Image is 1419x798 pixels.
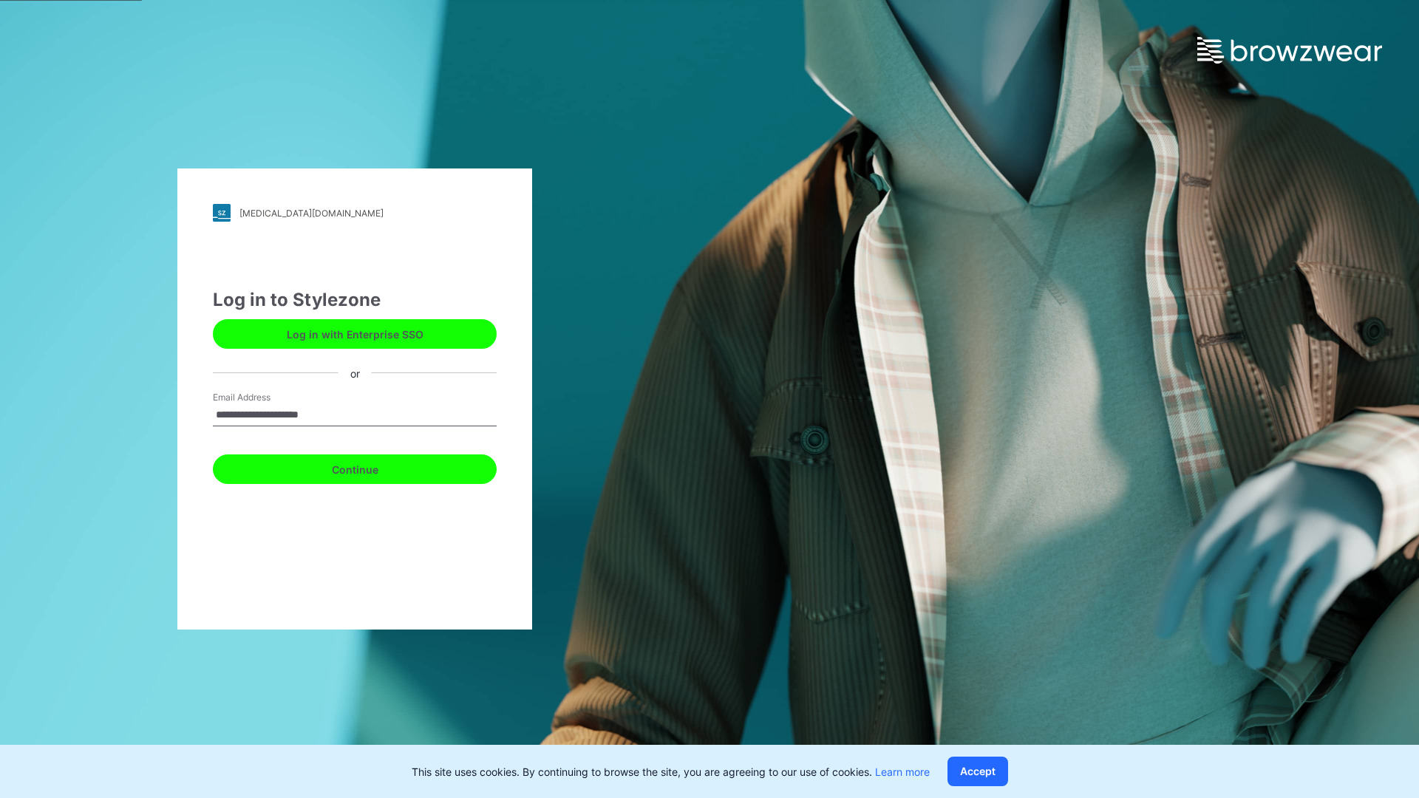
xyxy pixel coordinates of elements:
[213,204,497,222] a: [MEDICAL_DATA][DOMAIN_NAME]
[213,454,497,484] button: Continue
[338,365,372,381] div: or
[947,757,1008,786] button: Accept
[213,319,497,349] button: Log in with Enterprise SSO
[213,204,231,222] img: stylezone-logo.562084cfcfab977791bfbf7441f1a819.svg
[213,391,316,404] label: Email Address
[213,287,497,313] div: Log in to Stylezone
[239,208,384,219] div: [MEDICAL_DATA][DOMAIN_NAME]
[875,765,930,778] a: Learn more
[1197,37,1382,64] img: browzwear-logo.e42bd6dac1945053ebaf764b6aa21510.svg
[412,764,930,780] p: This site uses cookies. By continuing to browse the site, you are agreeing to our use of cookies.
